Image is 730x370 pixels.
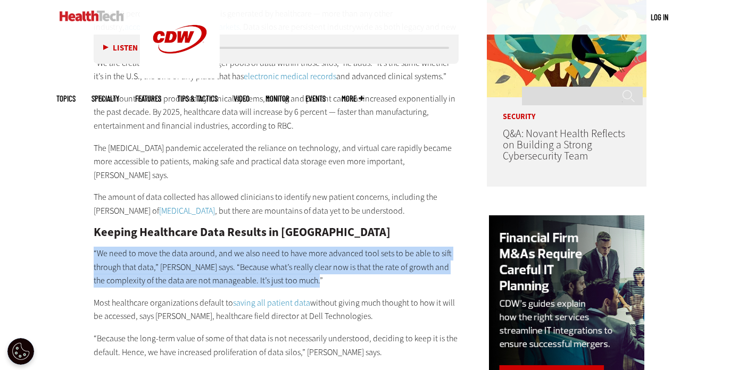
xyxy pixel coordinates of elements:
[234,95,250,103] a: Video
[94,247,459,288] p: “We need to move the data around, and we also need to have more advanced tool sets to be able to ...
[159,205,215,216] a: [MEDICAL_DATA]
[305,95,326,103] a: Events
[651,12,668,23] div: User menu
[7,338,34,365] button: Open Preferences
[94,332,459,359] p: “Because the long-term value of some of that data is not necessarily understood, deciding to keep...
[177,95,218,103] a: Tips & Tactics
[56,95,76,103] span: Topics
[651,12,668,22] a: Log in
[503,127,625,163] a: Q&A: Novant Health Reflects on Building a Strong Cybersecurity Team
[140,70,220,81] a: CDW
[7,338,34,365] div: Cookie Settings
[94,190,459,217] p: The amount of data collected has allowed clinicians to identify new patient concerns, including t...
[342,95,364,103] span: More
[94,141,459,182] p: The [MEDICAL_DATA] pandemic accelerated the reliance on technology, and virtual care rapidly beca...
[94,226,459,238] h2: Keeping Healthcare Data Results in [GEOGRAPHIC_DATA]
[266,95,289,103] a: MonITor
[60,11,124,21] img: Home
[135,95,161,103] a: Features
[92,95,119,103] span: Specialty
[233,297,310,308] a: saving all patient data
[94,296,459,323] p: Most healthcare organizations default to without giving much thought to how it will be accessed, ...
[487,97,646,121] p: Security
